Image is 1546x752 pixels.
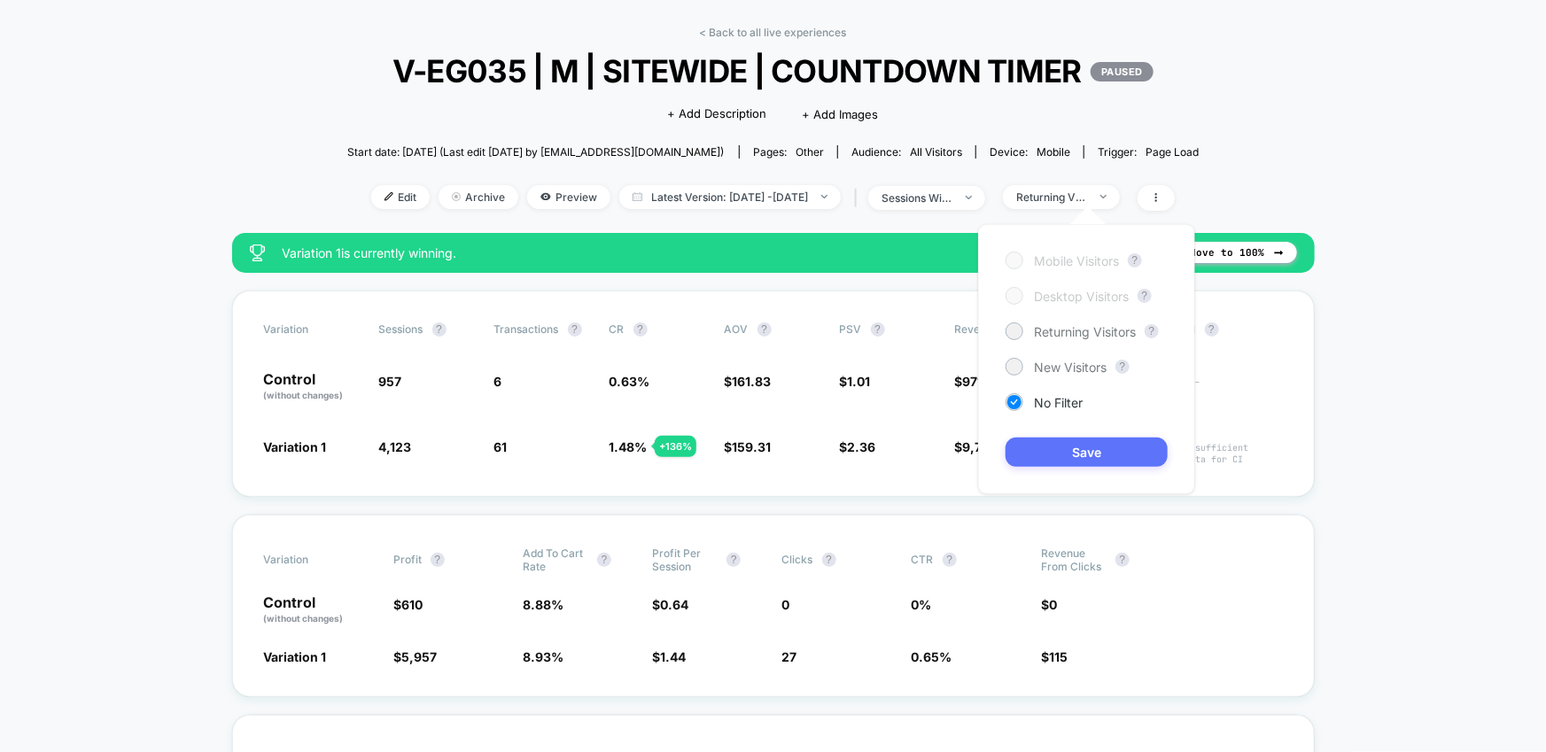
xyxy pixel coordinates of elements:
[264,613,344,624] span: (without changes)
[264,595,376,625] p: Control
[452,192,461,201] img: end
[523,597,563,612] span: 8.88 %
[283,245,1160,260] span: Variation 1 is currently winning.
[1034,360,1107,375] span: New Visitors
[494,439,508,454] span: 61
[840,374,871,389] span: $
[401,597,423,612] span: 610
[610,439,648,454] span: 1.48 %
[379,322,423,336] span: Sessions
[660,597,688,612] span: 0.64
[619,185,841,209] span: Latest Version: [DATE] - [DATE]
[1100,195,1107,198] img: end
[822,553,836,567] button: ?
[1041,597,1057,612] span: $
[1146,145,1199,159] span: Page Load
[379,374,402,389] span: 957
[610,322,625,336] span: CR
[1138,289,1152,303] button: ?
[1041,547,1107,573] span: Revenue From Clicks
[1049,597,1057,612] span: 0
[633,322,648,337] button: ?
[725,439,772,454] span: $
[431,553,445,567] button: ?
[912,553,934,566] span: CTR
[871,322,885,337] button: ?
[401,649,437,664] span: 5,957
[393,553,422,566] span: Profit
[912,597,932,612] span: 0 %
[597,553,611,567] button: ?
[782,649,797,664] span: 27
[733,439,772,454] span: 159.31
[264,547,361,573] span: Variation
[840,439,876,454] span: $
[1034,395,1083,410] span: No Filter
[1041,649,1068,664] span: $
[848,374,871,389] span: 1.01
[494,322,559,336] span: Transactions
[975,145,1084,159] span: Device:
[1034,253,1119,268] span: Mobile Visitors
[1034,289,1129,304] span: Desktop Visitors
[850,185,868,211] span: |
[1177,242,1297,263] button: Move to 100%
[955,439,996,454] span: $
[955,374,983,389] span: $
[943,553,957,567] button: ?
[667,105,766,123] span: + Add Description
[1115,360,1130,374] button: ?
[725,322,749,336] span: AOV
[733,374,772,389] span: 161.83
[955,322,999,336] span: Revenue
[753,145,824,159] div: Pages:
[851,145,962,159] div: Audience:
[523,649,563,664] span: 8.93 %
[910,145,962,159] span: All Visitors
[494,374,502,389] span: 6
[882,191,952,205] div: sessions with impression
[393,649,437,664] span: $
[1037,145,1070,159] span: mobile
[1098,145,1199,159] div: Trigger:
[796,145,824,159] span: other
[432,322,447,337] button: ?
[1006,438,1168,467] button: Save
[700,26,847,39] a: < Back to all live experiences
[726,553,741,567] button: ?
[264,322,361,337] span: Variation
[1049,649,1068,664] span: 115
[912,649,952,664] span: 0.65 %
[725,374,772,389] span: $
[264,649,327,664] span: Variation 1
[379,439,412,454] span: 4,123
[660,649,686,664] span: 1.44
[1128,253,1142,267] button: ?
[782,597,790,612] span: 0
[1034,324,1136,339] span: Returning Visitors
[385,192,393,201] img: edit
[1185,442,1283,465] span: Insufficient data for CI
[1185,322,1283,337] span: CI
[848,439,876,454] span: 2.36
[1185,376,1283,402] span: ---
[523,547,588,573] span: Add To Cart Rate
[527,185,610,209] span: Preview
[840,322,862,336] span: PSV
[966,196,972,199] img: end
[757,322,772,337] button: ?
[439,185,518,209] span: Archive
[652,547,718,573] span: Profit Per Session
[371,185,430,209] span: Edit
[655,436,696,457] div: + 136 %
[652,597,688,612] span: $
[393,597,423,612] span: $
[568,322,582,337] button: ?
[250,244,265,261] img: success_star
[264,390,344,400] span: (without changes)
[390,52,1156,89] span: V-EG035 | M | SITEWIDE | COUNTDOWN TIMER
[652,649,686,664] span: $
[264,372,361,402] p: Control
[347,145,724,159] span: Start date: [DATE] (Last edit [DATE] by [EMAIL_ADDRESS][DOMAIN_NAME])
[1091,62,1154,81] p: PAUSED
